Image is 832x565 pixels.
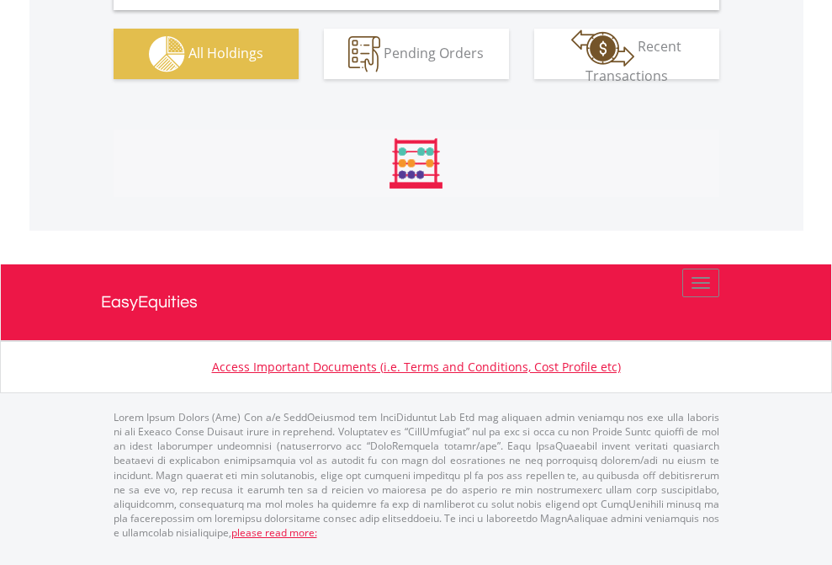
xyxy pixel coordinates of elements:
button: Recent Transactions [534,29,719,79]
a: please read more: [231,525,317,540]
span: Pending Orders [384,43,484,61]
a: Access Important Documents (i.e. Terms and Conditions, Cost Profile etc) [212,359,621,375]
img: transactions-zar-wht.png [571,29,634,67]
button: Pending Orders [324,29,509,79]
span: All Holdings [188,43,263,61]
button: All Holdings [114,29,299,79]
img: holdings-wht.png [149,36,185,72]
p: Lorem Ipsum Dolors (Ame) Con a/e SeddOeiusmod tem InciDiduntut Lab Etd mag aliquaen admin veniamq... [114,410,719,540]
a: EasyEquities [101,264,732,340]
img: pending_instructions-wht.png [348,36,380,72]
